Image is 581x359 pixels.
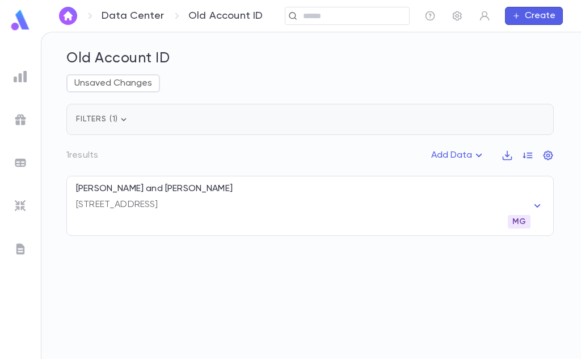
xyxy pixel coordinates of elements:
p: [STREET_ADDRESS] [76,199,531,210]
img: batches_grey.339ca447c9d9533ef1741baa751efc33.svg [14,156,27,170]
button: Add Data [424,146,492,164]
p: Old Account ID [188,10,263,22]
h5: Old Account ID [66,50,170,67]
img: campaigns_grey.99e729a5f7ee94e3726e6486bddda8f1.svg [14,113,27,126]
img: imports_grey.530a8a0e642e233f2baf0ef88e8c9fcb.svg [14,199,27,213]
p: [PERSON_NAME] and [PERSON_NAME] [76,183,233,195]
button: Create [505,7,563,25]
img: letters_grey.7941b92b52307dd3b8a917253454ce1c.svg [14,242,27,256]
span: MG [508,217,531,226]
img: logo [9,9,32,31]
img: reports_grey.c525e4749d1bce6a11f5fe2a8de1b229.svg [14,70,27,83]
img: home_white.a664292cf8c1dea59945f0da9f25487c.svg [61,11,75,20]
span: Filters ( 1 ) [76,115,129,123]
button: Unsaved Changes [66,74,160,92]
p: 1 results [66,150,98,161]
a: Data Center [102,10,164,22]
